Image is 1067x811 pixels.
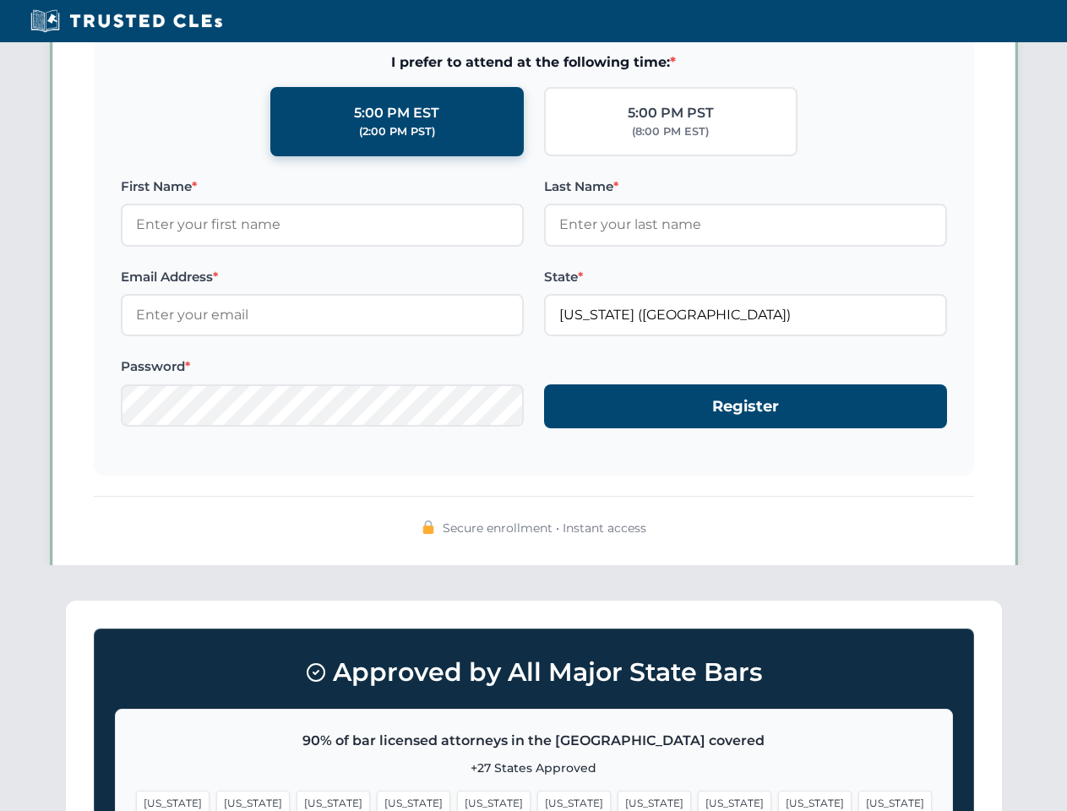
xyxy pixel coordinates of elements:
[136,759,932,777] p: +27 States Approved
[136,730,932,752] p: 90% of bar licensed attorneys in the [GEOGRAPHIC_DATA] covered
[422,520,435,534] img: 🔒
[628,102,714,124] div: 5:00 PM PST
[115,650,953,695] h3: Approved by All Major State Bars
[443,519,646,537] span: Secure enrollment • Instant access
[121,294,524,336] input: Enter your email
[359,123,435,140] div: (2:00 PM PST)
[121,204,524,246] input: Enter your first name
[632,123,709,140] div: (8:00 PM EST)
[121,267,524,287] label: Email Address
[544,267,947,287] label: State
[121,52,947,73] span: I prefer to attend at the following time:
[354,102,439,124] div: 5:00 PM EST
[544,294,947,336] input: California (CA)
[25,8,227,34] img: Trusted CLEs
[544,177,947,197] label: Last Name
[544,384,947,429] button: Register
[121,357,524,377] label: Password
[121,177,524,197] label: First Name
[544,204,947,246] input: Enter your last name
